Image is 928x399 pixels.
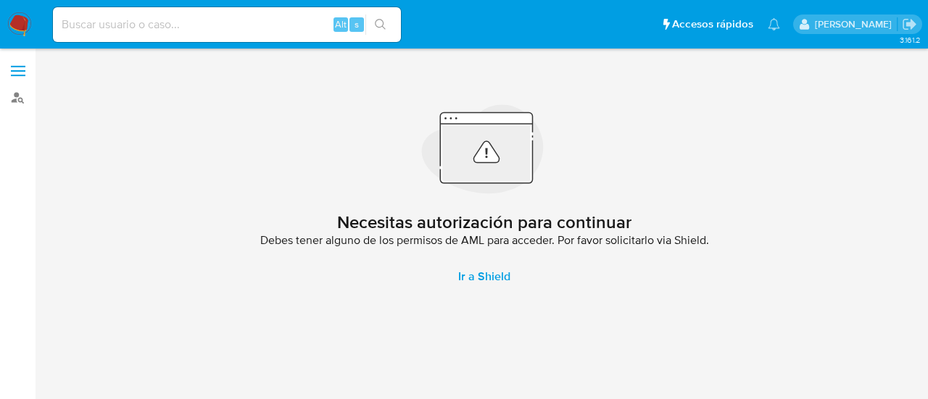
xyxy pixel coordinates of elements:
span: Debes tener alguno de los permisos de AML para acceder. Por favor solicitarlo via Shield. [260,233,709,248]
p: federico.dibella@mercadolibre.com [815,17,897,31]
span: s [355,17,359,31]
span: Ir a Shield [458,259,510,294]
button: search-icon [365,14,395,35]
span: Accesos rápidos [672,17,753,32]
h2: Necesitas autorización para continuar [337,211,631,233]
a: Notificaciones [768,18,780,30]
input: Buscar usuario o caso... [53,15,401,34]
a: Ir a Shield [441,259,528,294]
span: Alt [335,17,347,31]
a: Salir [902,17,917,32]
